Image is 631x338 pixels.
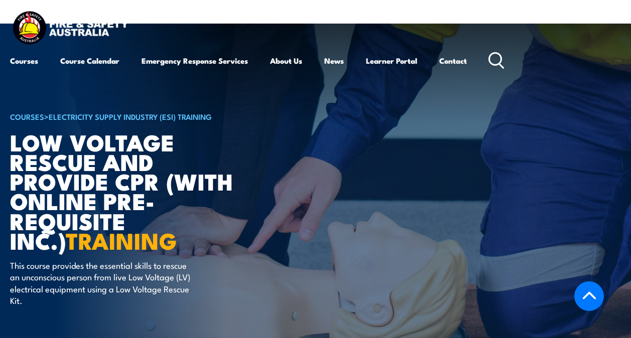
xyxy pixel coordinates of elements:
a: Learner Portal [366,49,417,73]
a: Electricity Supply Industry (ESI) Training [49,111,212,122]
strong: TRAINING [66,223,177,257]
h6: > [10,110,258,122]
h1: Low Voltage Rescue and Provide CPR (with online Pre-requisite inc.) [10,132,258,250]
a: Contact [439,49,467,73]
a: About Us [270,49,302,73]
a: Course Calendar [60,49,119,73]
a: Courses [10,49,38,73]
a: Emergency Response Services [142,49,248,73]
a: COURSES [10,111,44,122]
p: This course provides the essential skills to rescue an unconscious person from live Low Voltage (... [10,259,193,306]
a: News [324,49,344,73]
